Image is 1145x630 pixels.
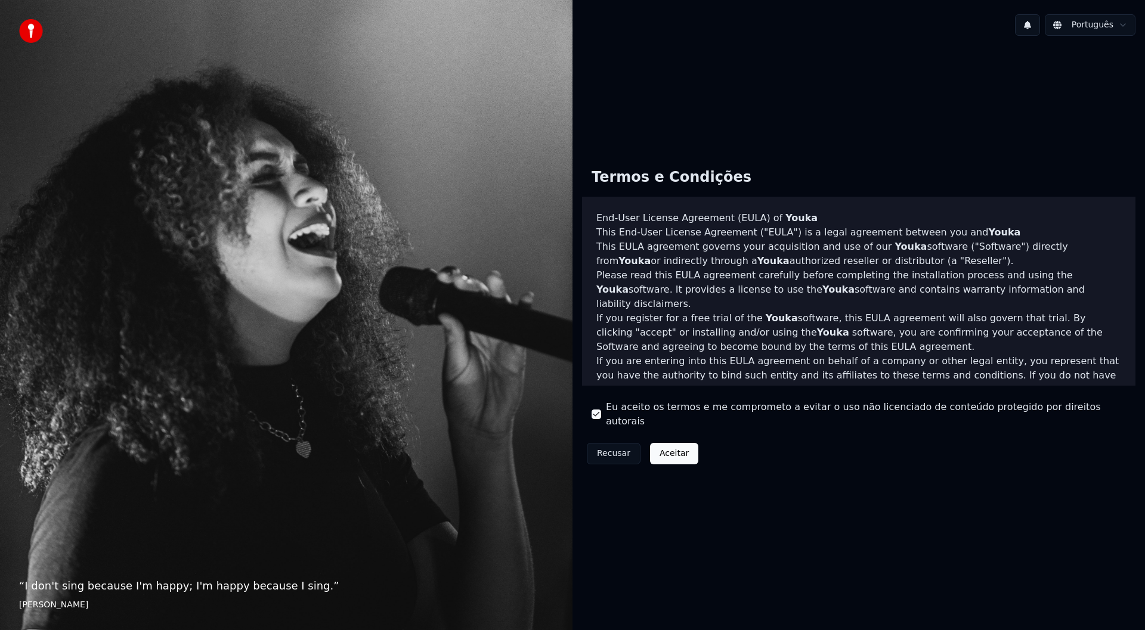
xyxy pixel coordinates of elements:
[606,400,1126,429] label: Eu aceito os termos e me comprometo a evitar o uso não licenciado de conteúdo protegido por direi...
[19,599,553,611] footer: [PERSON_NAME]
[596,268,1121,311] p: Please read this EULA agreement carefully before completing the installation process and using th...
[596,354,1121,411] p: If you are entering into this EULA agreement on behalf of a company or other legal entity, you re...
[596,225,1121,240] p: This End-User License Agreement ("EULA") is a legal agreement between you and
[988,226,1020,238] span: Youka
[766,312,798,324] span: Youka
[596,311,1121,354] p: If you register for a free trial of the software, this EULA agreement will also govern that trial...
[596,211,1121,225] h3: End-User License Agreement (EULA) of
[785,212,818,224] span: Youka
[582,159,761,197] div: Termos e Condições
[822,284,855,295] span: Youka
[596,240,1121,268] p: This EULA agreement governs your acquisition and use of our software ("Software") directly from o...
[618,255,651,266] span: Youka
[650,443,698,464] button: Aceitar
[19,19,43,43] img: youka
[587,443,640,464] button: Recusar
[596,284,629,295] span: Youka
[757,255,790,266] span: Youka
[895,241,927,252] span: Youka
[19,578,553,594] p: “ I don't sing because I'm happy; I'm happy because I sing. ”
[817,327,849,338] span: Youka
